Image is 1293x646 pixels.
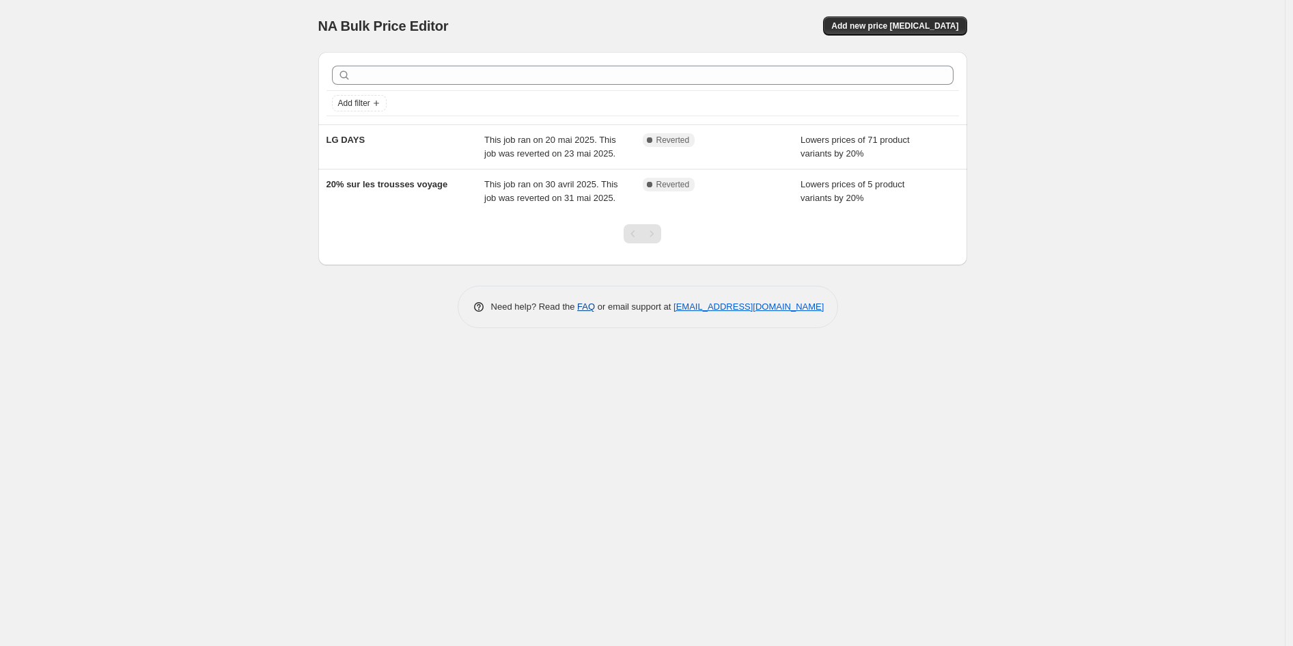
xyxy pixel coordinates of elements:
a: [EMAIL_ADDRESS][DOMAIN_NAME] [673,301,824,312]
span: Need help? Read the [491,301,578,312]
span: Reverted [656,135,690,146]
span: Lowers prices of 71 product variants by 20% [801,135,910,159]
button: Add filter [332,95,387,111]
span: Lowers prices of 5 product variants by 20% [801,179,904,203]
nav: Pagination [624,224,661,243]
span: LG DAYS [326,135,365,145]
span: 20% sur les trousses voyage [326,179,448,189]
span: NA Bulk Price Editor [318,18,449,33]
span: or email support at [595,301,673,312]
span: Add filter [338,98,370,109]
button: Add new price [MEDICAL_DATA] [823,16,967,36]
span: Reverted [656,179,690,190]
span: Add new price [MEDICAL_DATA] [831,21,958,31]
span: This job ran on 20 mai 2025. This job was reverted on 23 mai 2025. [484,135,616,159]
a: FAQ [577,301,595,312]
span: This job ran on 30 avril 2025. This job was reverted on 31 mai 2025. [484,179,618,203]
